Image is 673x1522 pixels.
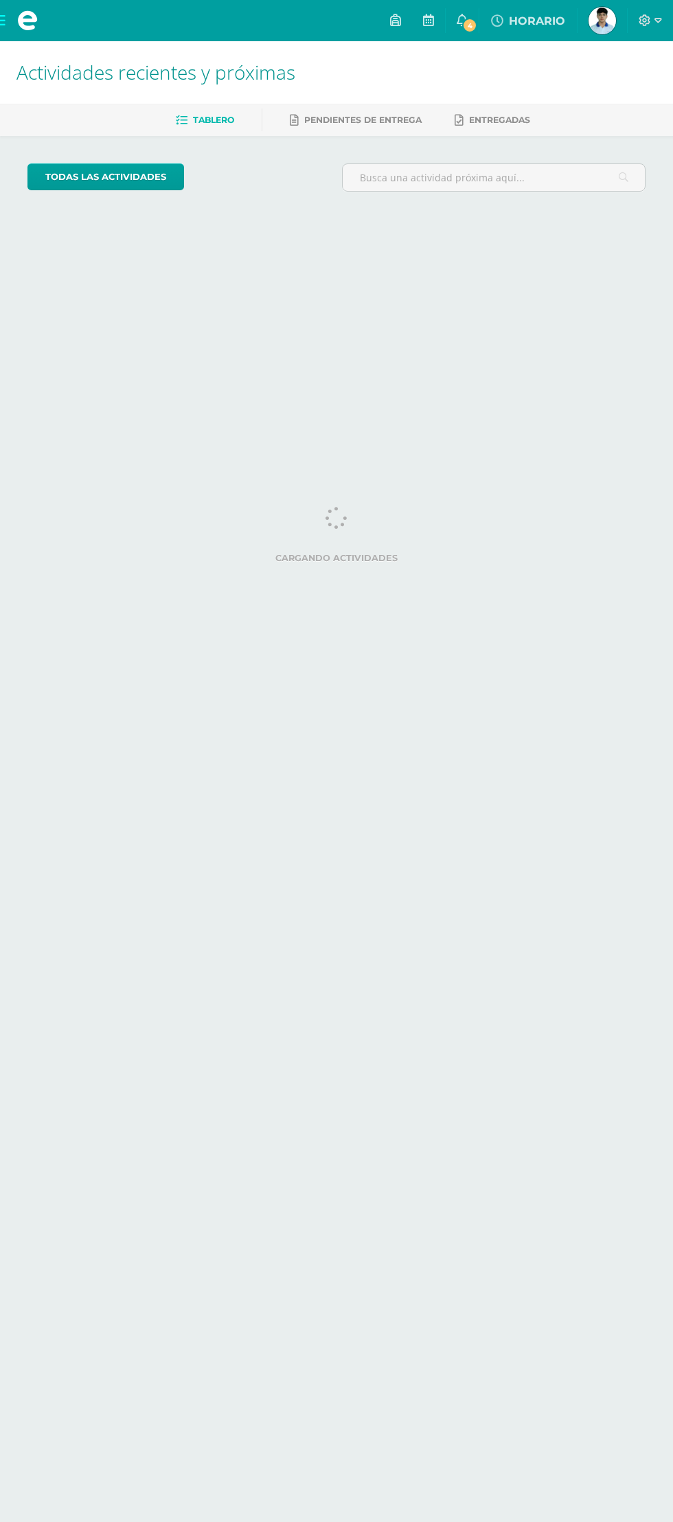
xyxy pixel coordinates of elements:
a: todas las Actividades [27,163,184,190]
a: Tablero [176,109,234,131]
span: Actividades recientes y próximas [16,59,295,85]
img: f016dac623c652bfe775126647038834.png [589,7,616,34]
span: HORARIO [509,14,565,27]
a: Entregadas [455,109,530,131]
span: 4 [462,18,477,33]
label: Cargando actividades [27,553,646,563]
span: Pendientes de entrega [304,115,422,125]
input: Busca una actividad próxima aquí... [343,164,645,191]
a: Pendientes de entrega [290,109,422,131]
span: Entregadas [469,115,530,125]
span: Tablero [193,115,234,125]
